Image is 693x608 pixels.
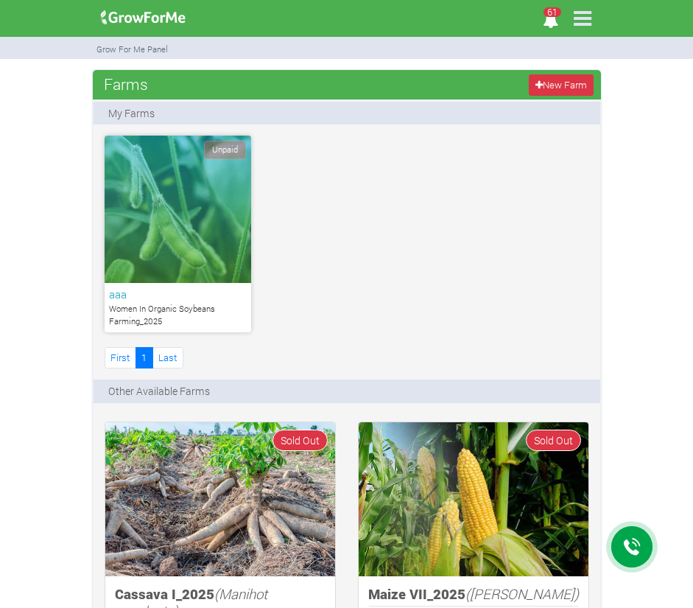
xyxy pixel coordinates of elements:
[465,584,579,603] i: ([PERSON_NAME])
[108,105,155,121] p: My Farms
[96,3,191,32] img: growforme image
[368,586,579,603] h5: Maize VII_2025
[152,347,183,368] a: Last
[544,7,561,17] span: 61
[100,69,152,99] span: Farms
[105,347,183,368] nav: Page Navigation
[272,430,328,451] span: Sold Out
[105,347,136,368] a: First
[96,43,168,55] small: Grow For Me Panel
[536,15,565,29] a: 61
[204,141,246,159] span: Unpaid
[105,136,251,332] a: Unpaid aaa Women In Organic Soybeans Farming_2025
[109,303,247,328] p: Women In Organic Soybeans Farming_2025
[108,383,210,399] p: Other Available Farms
[359,422,588,576] img: growforme image
[536,4,565,37] i: Notifications
[109,287,247,301] h6: aaa
[105,422,335,576] img: growforme image
[529,74,593,96] a: New Farm
[526,430,581,451] span: Sold Out
[136,347,153,368] a: 1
